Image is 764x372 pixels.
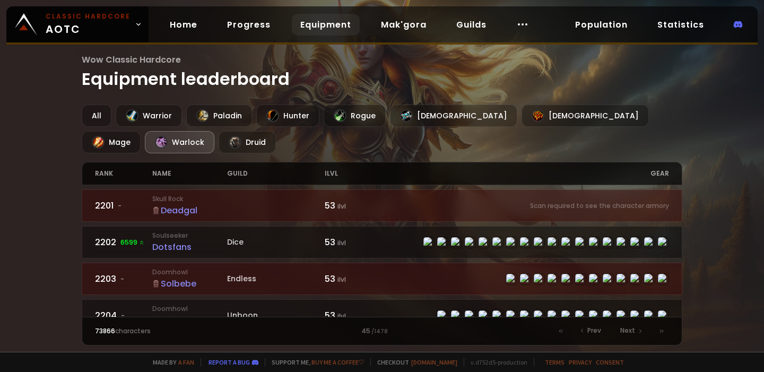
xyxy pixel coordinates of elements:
[292,14,360,36] a: Equipment
[227,310,325,321] div: Unboon
[325,199,382,212] div: 53
[178,358,194,366] a: a fan
[390,105,517,127] div: [DEMOGRAPHIC_DATA]
[95,272,152,286] div: 2203
[219,131,276,153] div: Druid
[82,53,683,66] span: Wow Classic Hardcore
[82,263,683,295] a: 2203-DoomhowlSolbebeEndless53 ilvlitem-9796item-14158item-6570item-15449item-3065item-9793item-16...
[6,6,149,42] a: Classic HardcoreAOTC
[256,105,319,127] div: Hunter
[325,309,382,322] div: 53
[448,14,495,36] a: Guilds
[82,53,683,92] h1: Equipment leaderboard
[209,358,250,366] a: Report a bug
[530,201,669,211] small: Scan required to see the character armory
[337,275,346,284] small: ilvl
[227,162,325,185] div: guild
[649,14,713,36] a: Statistics
[82,226,683,258] a: 22026599 SoulseekerDotsfansDice53 ilvlitem-9470item-17707item-13013item-2575item-14136item-16702i...
[325,162,382,185] div: ilvl
[325,236,382,249] div: 53
[118,201,121,211] span: -
[370,358,457,366] span: Checkout
[152,240,227,254] div: Dotsfans
[596,358,624,366] a: Consent
[121,311,125,321] span: -
[567,14,636,36] a: Population
[464,358,527,366] span: v. d752d5 - production
[152,162,227,185] div: name
[337,312,346,321] small: ilvl
[620,326,635,335] span: Next
[46,12,131,21] small: Classic Hardcore
[522,105,649,127] div: [DEMOGRAPHIC_DATA]
[587,326,601,335] span: Prev
[82,189,683,222] a: 2201-Skull RockDeadgal53 ilvlScan required to see the character armory
[337,238,346,247] small: ilvl
[238,326,525,336] div: 45
[146,358,194,366] span: Made by
[152,277,227,290] div: Solbebe
[372,14,435,36] a: Mak'gora
[82,131,141,153] div: Mage
[152,267,227,277] small: Doomhowl
[545,358,565,366] a: Terms
[95,236,152,249] div: 2202
[116,105,182,127] div: Warrior
[152,204,227,217] div: Deadgal
[95,199,152,212] div: 2201
[569,358,592,366] a: Privacy
[227,237,325,248] div: Dice
[145,131,214,153] div: Warlock
[82,105,111,127] div: All
[411,358,457,366] a: [DOMAIN_NAME]
[95,326,239,336] div: characters
[46,12,131,37] span: AOTC
[325,272,382,286] div: 53
[95,309,152,322] div: 2204
[337,202,346,211] small: ilvl
[152,304,227,314] small: Doomhowl
[324,105,386,127] div: Rogue
[161,14,206,36] a: Home
[152,231,227,240] small: Soulseeker
[120,274,124,284] span: -
[265,358,364,366] span: Support me,
[186,105,252,127] div: Paladin
[95,162,152,185] div: rank
[311,358,364,366] a: Buy me a coffee
[120,238,145,247] span: 6599
[371,327,388,336] small: / 1478
[152,194,227,204] small: Skull Rock
[219,14,279,36] a: Progress
[82,299,683,332] a: 2204-DoomhowlImpdikUnboon53 ilvlitem-14111item-17707item-14633item-6136item-14106item-16806item-8...
[152,314,227,327] div: Impdik
[227,273,325,284] div: Endless
[95,326,115,335] span: 73866
[382,162,669,185] div: gear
